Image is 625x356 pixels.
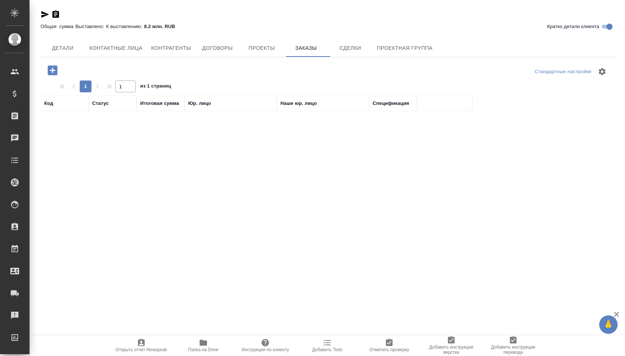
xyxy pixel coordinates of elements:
[188,347,218,352] span: Папка на Drive
[144,24,180,29] p: 8.2 млн. RUB
[151,44,191,53] span: Контрагенты
[41,10,49,19] button: Скопировать ссылку для ЯМессенджера
[312,347,342,352] span: Добавить Todo
[593,63,611,81] span: Настроить таблицу
[92,100,109,107] div: Статус
[234,335,296,356] button: Инструкции по клиенту
[89,44,142,53] span: Контактные лица
[140,100,179,107] div: Итоговая сумма
[75,24,106,29] p: Выставлено:
[482,335,544,356] button: Добавить инструкции перевода
[42,63,63,78] button: Добавить проект
[188,100,211,107] div: Юр. лицо
[487,345,540,355] span: Добавить инструкции перевода
[369,347,409,352] span: Отметить проверку
[45,44,80,53] span: Детали
[296,335,358,356] button: Добавить Todo
[547,23,599,30] span: Кратко детали клиента
[288,44,324,53] span: Заказы
[41,24,75,29] p: Общая сумма
[599,315,618,334] button: 🙏
[106,24,144,29] p: К выставлению:
[602,317,615,332] span: 🙏
[44,100,53,107] div: Код
[533,66,593,78] div: split button
[140,82,171,92] span: из 1 страниц
[115,347,167,352] span: Открыть отчет Newspeak
[358,335,420,356] button: Отметить проверку
[420,335,482,356] button: Добавить инструкции верстки
[280,100,317,107] div: Наше юр. лицо
[110,335,172,356] button: Открыть отчет Newspeak
[172,335,234,356] button: Папка на Drive
[51,10,60,19] button: Скопировать ссылку
[373,100,409,107] div: Спецификация
[242,347,289,352] span: Инструкции по клиенту
[425,345,478,355] span: Добавить инструкции верстки
[200,44,235,53] span: Договоры
[377,44,432,53] span: Проектная группа
[332,44,368,53] span: Сделки
[244,44,279,53] span: Проекты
